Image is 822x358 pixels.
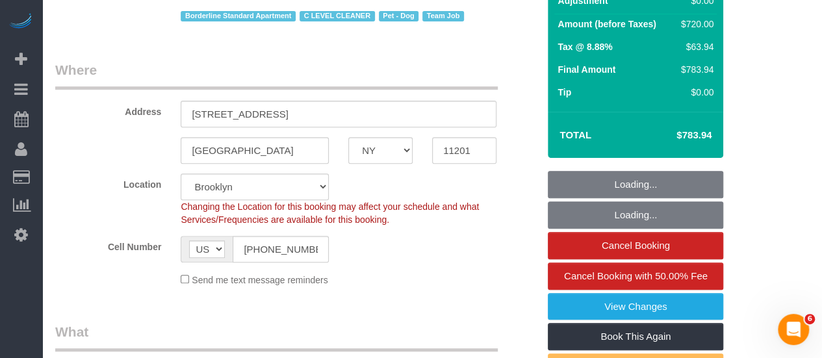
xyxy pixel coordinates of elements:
[558,18,656,31] label: Amount (before Taxes)
[45,101,171,118] label: Address
[432,137,496,164] input: Zip Code
[804,314,815,324] span: 6
[192,275,328,285] span: Send me text message reminders
[564,270,708,281] span: Cancel Booking with 50.00% Fee
[181,201,479,225] span: Changing the Location for this booking may affect your schedule and what Services/Frequencies are...
[637,130,712,141] h4: $783.94
[8,13,34,31] img: Automaid Logo
[558,86,571,99] label: Tip
[300,11,375,21] span: C LEVEL CLEANER
[55,60,498,90] legend: Where
[559,129,591,140] strong: Total
[181,137,329,164] input: City
[45,236,171,253] label: Cell Number
[558,63,615,76] label: Final Amount
[379,11,418,21] span: Pet - Dog
[676,86,713,99] div: $0.00
[233,236,329,262] input: Cell Number
[676,18,713,31] div: $720.00
[548,232,723,259] a: Cancel Booking
[558,40,612,53] label: Tax @ 8.88%
[676,63,713,76] div: $783.94
[548,293,723,320] a: View Changes
[548,323,723,350] a: Book This Again
[422,11,464,21] span: Team Job
[676,40,713,53] div: $63.94
[55,322,498,352] legend: What
[181,11,296,21] span: Borderline Standard Apartment
[548,262,723,290] a: Cancel Booking with 50.00% Fee
[45,173,171,191] label: Location
[778,314,809,345] iframe: Intercom live chat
